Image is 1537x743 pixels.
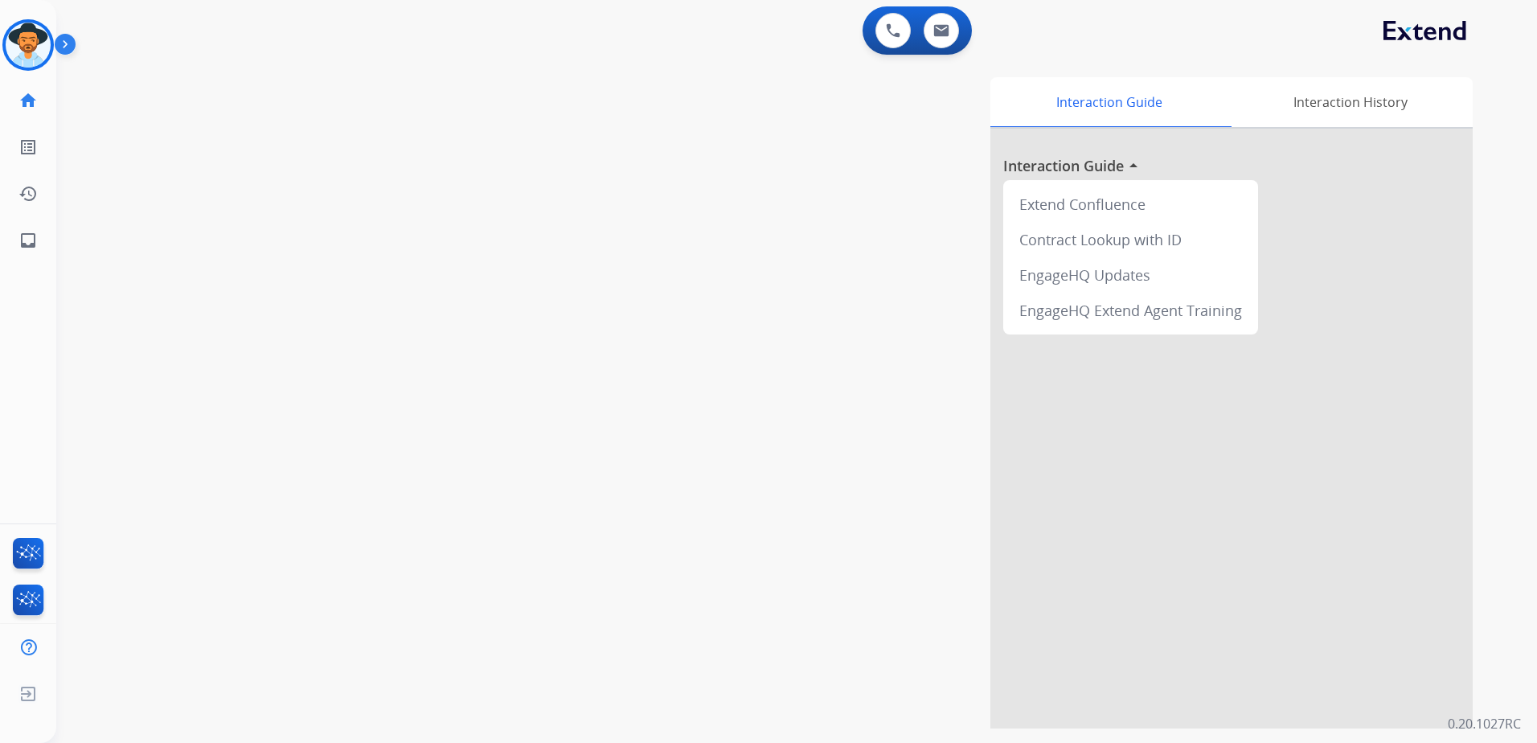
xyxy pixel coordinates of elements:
mat-icon: history [18,184,38,203]
div: Interaction History [1228,77,1473,127]
div: Extend Confluence [1010,187,1252,222]
p: 0.20.1027RC [1448,714,1521,733]
div: EngageHQ Updates [1010,257,1252,293]
div: EngageHQ Extend Agent Training [1010,293,1252,328]
mat-icon: inbox [18,231,38,250]
div: Contract Lookup with ID [1010,222,1252,257]
img: avatar [6,23,51,68]
div: Interaction Guide [990,77,1228,127]
mat-icon: home [18,91,38,110]
mat-icon: list_alt [18,138,38,157]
